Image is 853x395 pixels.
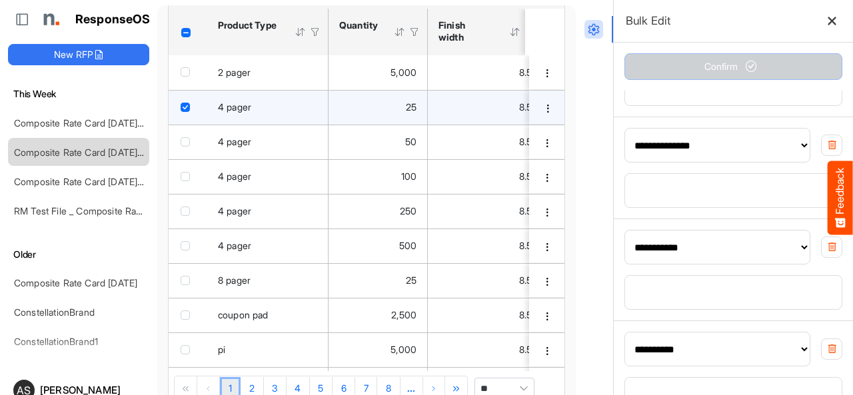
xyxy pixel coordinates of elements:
a: Composite Rate Card [DATE]_smaller [14,117,172,129]
td: checkbox [169,125,207,159]
button: Feedback [828,161,853,234]
div: [PERSON_NAME] [40,385,144,395]
td: c5e5a772-574f-460b-a1ab-eecddfa3aef0 is template cell Column Header [529,298,567,332]
img: Northell [37,6,63,33]
span: 4 pager [218,205,251,216]
td: 5000 is template cell Column Header httpsnorthellcomontologiesmapping-rulesorderhasquantity [329,55,428,90]
td: 4 pager is template cell Column Header product-type [207,90,329,125]
span: Confirm [704,59,763,74]
span: 5,000 [391,67,417,78]
span: 4 pager [218,101,251,113]
div: Finish width [438,19,492,43]
td: checkbox [169,55,207,90]
td: 8.5 is template cell Column Header httpsnorthellcomontologiesmapping-rulesmeasurementhasfinishsiz... [428,332,543,367]
td: 8.5 is template cell Column Header httpsnorthellcomontologiesmapping-rulesmeasurementhasfinishsiz... [428,90,543,125]
td: 4 pager is template cell Column Header product-type [207,159,329,194]
span: 8.5 [519,344,532,355]
span: 500 [399,240,417,251]
span: 4 pager [218,240,251,251]
span: 2 pager [218,67,251,78]
td: 25 is template cell Column Header httpsnorthellcomontologiesmapping-rulesorderhasquantity [329,90,428,125]
span: 8.5 [519,240,532,251]
span: 100 [401,171,417,182]
td: checkbox [169,298,207,332]
span: 5,000 [391,344,417,355]
a: ConstellationBrand1 [14,336,98,347]
td: 50 is template cell Column Header httpsnorthellcomontologiesmapping-rulesorderhasquantity [329,125,428,159]
td: 8 pager is template cell Column Header product-type [207,263,329,298]
td: 25 is template cell Column Header httpsnorthellcomontologiesmapping-rulesorderhasquantity [329,263,428,298]
div: Product Type [218,19,277,31]
button: dropdownbutton [540,344,554,358]
button: Confirm Progress [624,53,842,80]
span: 4 pager [218,136,251,147]
a: Composite Rate Card [DATE]_smaller [14,176,172,187]
td: f2a23adc-a785-4804-b3e3-e3c53af456c5 is template cell Column Header [529,55,567,90]
div: Filter Icon [309,26,321,38]
span: 8.5 [519,67,532,78]
td: 500 is template cell Column Header httpsnorthellcomontologiesmapping-rulesorderhasquantity [329,228,428,263]
td: f4260450-b534-4a5e-9715-0726465f5915 is template cell Column Header [529,90,567,125]
div: Filter Icon [524,26,536,38]
button: dropdownbutton [540,310,554,323]
td: b1dc7b82-8656-4ba2-883d-648c42b38b61 is template cell Column Header [529,332,567,367]
div: Quantity [339,19,377,31]
td: 250 is template cell Column Header httpsnorthellcomontologiesmapping-rulesorderhasquantity [329,194,428,228]
td: 2ad0b3d8-eefa-4deb-ba31-3e80c5fb9c0b is template cell Column Header [529,125,567,159]
button: dropdownbutton [540,67,554,80]
td: checkbox [169,228,207,263]
span: 50 [405,136,417,147]
span: 8.5 [519,101,532,113]
td: 8.5 is template cell Column Header httpsnorthellcomontologiesmapping-rulesmeasurementhasfinishsiz... [428,298,543,332]
td: 40dcd71f-da88-44ef-938b-234bf98d2dd8 is template cell Column Header [529,228,567,263]
td: d79f24a3-1685-47b4-a9e0-3c757b83e14a is template cell Column Header [529,263,567,298]
span: 250 [400,205,417,216]
td: 8.5 is template cell Column Header httpsnorthellcomontologiesmapping-rulesmeasurementhasfinishsiz... [428,55,543,90]
h6: This Week [8,87,149,101]
span: 8 pager [218,274,251,286]
td: 8.5 is template cell Column Header httpsnorthellcomontologiesmapping-rulesmeasurementhasfinishsiz... [428,228,543,263]
a: Composite Rate Card [DATE] [14,277,137,288]
td: pi is template cell Column Header product-type [207,332,329,367]
td: checkbox [169,332,207,367]
span: 8.5 [519,274,532,286]
button: dropdownbutton [540,102,555,115]
div: Filter Icon [409,26,421,38]
span: 8.5 [519,309,532,320]
td: checkbox [169,90,207,125]
button: dropdownbutton [540,275,554,288]
span: 8.5 [519,136,532,147]
h6: Older [8,247,149,262]
span: pi [218,344,225,355]
span: 25 [406,274,417,286]
a: RM Test File _ Composite Rate Card [DATE] [14,205,200,216]
span: 4 pager [218,171,251,182]
td: 100 is template cell Column Header httpsnorthellcomontologiesmapping-rulesorderhasquantity [329,159,428,194]
td: checkbox [169,194,207,228]
button: dropdownbutton [540,240,554,254]
td: 4 pager is template cell Column Header product-type [207,194,329,228]
button: New RFP [8,44,149,65]
td: 8.5 is template cell Column Header httpsnorthellcomontologiesmapping-rulesmeasurementhasfinishsiz... [428,159,543,194]
td: 33cec0b9-1ca0-47f3-b078-ced6adb40d71 is template cell Column Header [529,194,567,228]
td: 5000 is template cell Column Header httpsnorthellcomontologiesmapping-rulesorderhasquantity [329,332,428,367]
a: Composite Rate Card [DATE]_smaller [14,147,172,158]
td: 4 pager is template cell Column Header product-type [207,228,329,263]
td: checkbox [169,263,207,298]
td: 5d464fb3-6197-4157-8c66-dd710f1684e8 is template cell Column Header [529,159,567,194]
td: 8.5 is template cell Column Header httpsnorthellcomontologiesmapping-rulesmeasurementhasfinishsiz... [428,263,543,298]
span: 25 [406,101,417,113]
button: dropdownbutton [540,171,554,185]
h1: ResponseOS [75,13,151,27]
td: 2 pager is template cell Column Header product-type [207,55,329,90]
span: 2,500 [391,309,417,320]
td: coupon pad is template cell Column Header product-type [207,298,329,332]
a: ConstellationBrand [14,306,95,318]
td: 4 pager is template cell Column Header product-type [207,125,329,159]
span: coupon pad [218,309,269,320]
th: Header checkbox [169,9,207,55]
td: 2500 is template cell Column Header httpsnorthellcomontologiesmapping-rulesorderhasquantity [329,298,428,332]
span: 8.5 [519,205,532,216]
td: 8.5 is template cell Column Header httpsnorthellcomontologiesmapping-rulesmeasurementhasfinishsiz... [428,125,543,159]
button: dropdownbutton [540,137,554,150]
